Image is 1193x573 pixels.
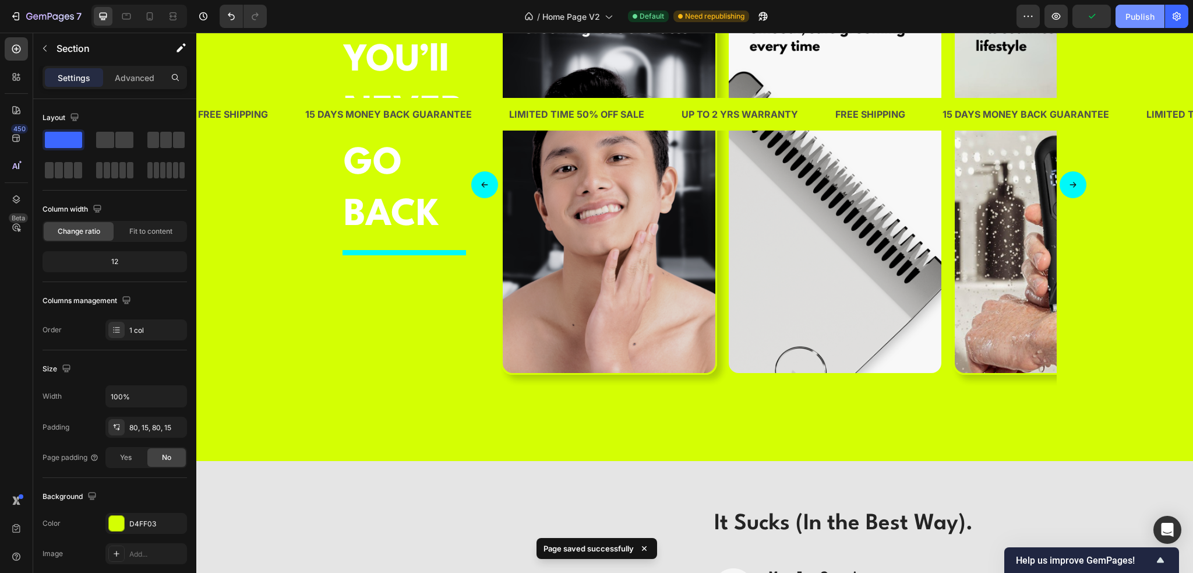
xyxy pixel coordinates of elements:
[542,10,600,23] span: Home Page V2
[571,536,848,553] h3: Mess-Free Grooming
[106,386,186,407] input: Auto
[43,361,73,377] div: Size
[76,9,82,23] p: 7
[43,518,61,529] div: Color
[115,72,154,84] p: Advanced
[58,226,100,237] span: Change ratio
[220,5,267,28] div: Undo/Redo
[129,226,172,237] span: Fit to content
[43,110,82,126] div: Layout
[43,293,133,309] div: Columns management
[129,325,184,336] div: 1 col
[120,452,132,463] span: Yes
[45,254,185,270] div: 12
[147,10,268,98] strong: YOU’ll NEVER
[147,113,206,150] strong: GO
[43,489,99,505] div: Background
[485,73,602,90] p: UP TO 2 YRS WARRANTY
[685,11,744,22] span: Need republishing
[1016,553,1167,567] button: Show survey - Help us improve GemPages!
[543,543,634,554] p: Page saved successfully
[129,423,184,433] div: 80, 15, 80, 15
[1153,516,1181,544] div: Open Intercom Messenger
[746,73,913,90] p: 15 DAYS MONEY BACK GUARANTEE
[43,452,99,463] div: Page padding
[949,72,1086,92] div: LIMITED TIME 50% OFF SALE
[147,164,243,201] strong: BACK
[11,124,28,133] div: 450
[58,72,90,84] p: Settings
[1116,5,1164,28] button: Publish
[43,422,69,433] div: Padding
[537,10,540,23] span: /
[5,5,87,28] button: 7
[312,72,449,92] div: LIMITED TIME 50% OFF SALE
[275,139,302,166] button: Carousel Back Arrow
[129,519,184,529] div: D4FF03
[863,139,890,166] button: Carousel Next Arrow
[640,11,664,22] span: Default
[9,213,28,223] div: Beta
[129,549,184,560] div: Add...
[638,72,710,92] div: FREE SHIPPING
[1016,555,1153,566] span: Help us improve GemPages!
[43,325,62,335] div: Order
[43,391,62,402] div: Width
[196,33,1193,573] iframe: Design area
[517,475,848,508] h2: It Sucks (In the Best Way).
[57,41,152,55] p: Section
[1125,10,1155,23] div: Publish
[43,202,104,217] div: Column width
[162,452,171,463] span: No
[43,549,63,559] div: Image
